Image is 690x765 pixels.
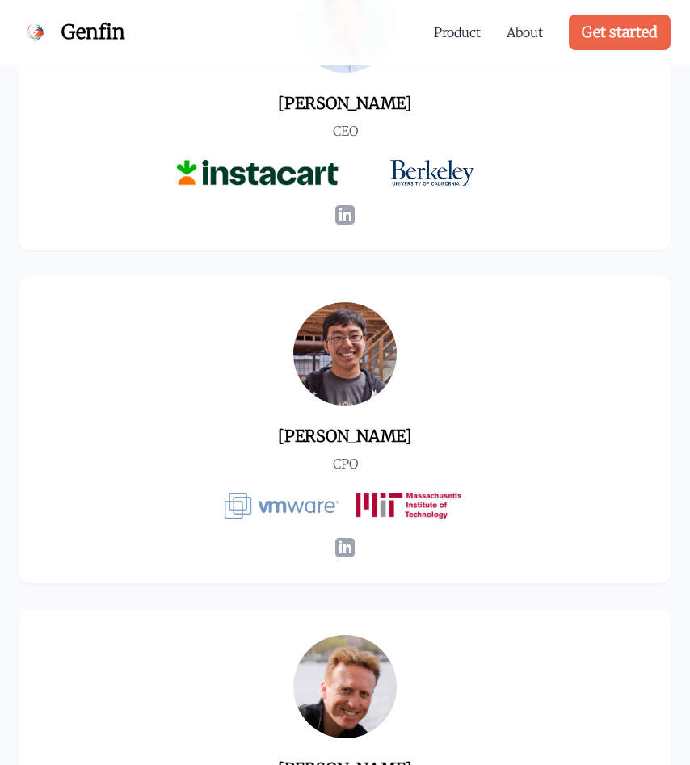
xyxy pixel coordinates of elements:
[177,160,339,186] img: Instacart
[225,454,465,473] p: CPO
[356,493,462,519] img: MIT
[390,160,475,186] img: UC Berkeley
[293,635,397,738] img: Brian Dunagan
[177,121,513,141] p: CEO
[507,23,543,42] a: About
[225,425,465,448] h3: [PERSON_NAME]
[19,16,52,48] img: Genfin Logo
[177,92,513,115] h3: [PERSON_NAME]
[61,19,125,45] span: Genfin
[225,493,339,519] img: VMware
[19,16,125,48] a: Genfin
[434,23,481,42] a: Product
[293,302,397,406] img: Robert Kwok
[569,15,671,50] a: Get started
